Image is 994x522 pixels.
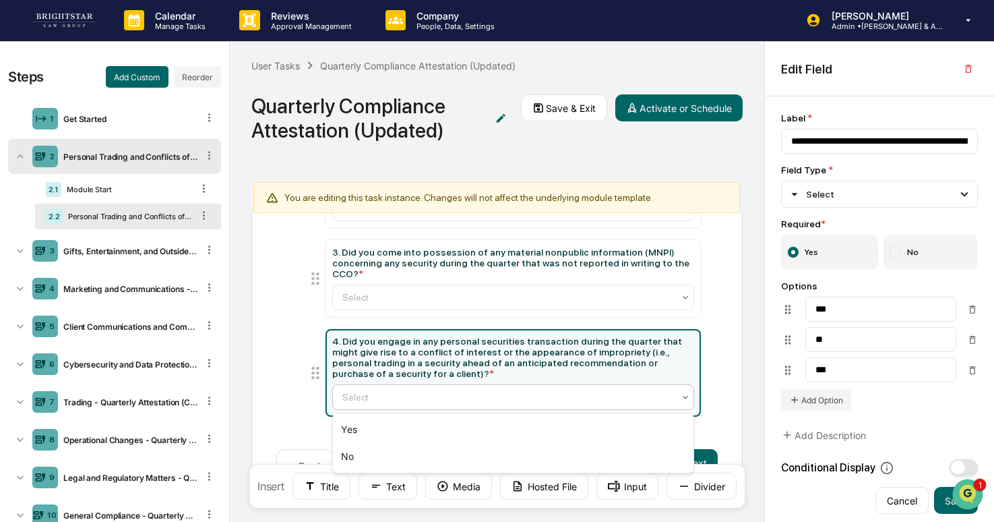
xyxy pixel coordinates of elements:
div: Personal Trading and Conflicts of Interest - Quarterly Attestation [63,212,192,221]
div: 3. Did you come into possession of any material nonpublic information (MNPI) concerning any secur... [332,247,693,279]
button: Text [359,473,417,500]
div: 🗄️ [98,277,108,288]
p: Calendar [144,10,212,22]
img: logo [32,13,97,27]
div: Operational Changes - Quarterly Attestation (Copy) [58,435,197,445]
div: Options [781,281,978,291]
span: [DATE] [119,220,147,231]
a: 🗄️Attestations [92,270,173,295]
div: No [333,443,693,470]
div: Yes [333,416,693,443]
div: General Compliance - Quarterly Attestation (Copy) [58,511,197,521]
span: • [112,183,117,194]
label: No [883,235,979,270]
span: • [112,220,117,231]
div: 6 [49,359,55,369]
img: Cece Ferraez [13,207,35,229]
div: Trading - Quarterly Attestation (Copy) [58,397,197,407]
button: Add Custom [106,66,168,88]
div: 🔎 [13,303,24,314]
div: Insert [249,464,745,509]
p: Admin • [PERSON_NAME] & Associates [821,22,946,31]
button: Add Description [781,422,866,448]
div: 5 [49,322,55,331]
div: Module Start [61,185,192,194]
button: See all [209,147,245,163]
button: Activate or Schedule [615,94,743,121]
div: Past conversations [13,150,90,161]
h2: Edit Field [781,62,832,76]
div: Client Communications and Complaints - Quarterly Attestation (Copy) [58,322,197,332]
img: Jack Rasmussen [13,171,35,192]
div: User Tasks [251,60,300,71]
p: People, Data, Settings [406,22,501,31]
img: Additional Document Icon [494,112,507,125]
button: Reorder [174,66,221,88]
div: Select [787,187,834,202]
p: ← Back [288,461,323,473]
div: Cybersecurity and Data Protection - Quarterly Attestation (Copy) [58,359,197,370]
p: Reviews [260,10,359,22]
p: [PERSON_NAME] [821,10,946,22]
iframe: Open customer support [951,477,987,514]
div: Marketing and Communications - Quarterly Attestation (Copy) [58,284,197,294]
a: 🔎Data Lookup [8,296,90,320]
p: Manage Tasks [144,22,212,31]
span: Pylon [134,335,163,345]
div: 2 [50,152,55,161]
div: 10 [47,511,57,520]
p: Company [406,10,501,22]
div: 2.2 [46,209,63,224]
div: Quarterly Compliance Attestation (Updated) [320,60,516,71]
div: Label [781,113,978,123]
div: Field Type [781,165,978,175]
div: 4. Did you engage in any personal securities transaction during the quarter that might give rise ... [332,336,693,379]
div: 4 [49,284,55,293]
span: Data Lookup [27,301,85,315]
button: Start new chat [229,107,245,123]
button: Save [934,487,978,514]
div: 7 [49,397,55,407]
img: 1746055101610-c473b297-6a78-478c-a979-82029cc54cd1 [27,184,38,195]
button: Save & Exit [521,94,607,121]
div: 9 [49,473,55,482]
div: Gifts, Entertainment, and Outside Business Activities - Quarterly Attestation (Copy) [58,246,197,256]
p: Approval Management [260,22,359,31]
button: Input [596,473,658,500]
div: Required [781,219,978,229]
button: Add Option [781,389,851,411]
p: How can we help? [13,28,245,50]
button: Media [425,473,492,500]
span: Attestations [111,276,167,289]
button: Next [675,449,718,476]
div: Conditional Display [781,461,894,475]
div: 4. Did you engage in any personal securities transaction during the quarter that might give rise ... [325,329,700,417]
div: 3. Did you come into possession of any material nonpublic information (MNPI) concerning any secur... [325,240,700,317]
div: 2.1 [46,182,61,197]
button: Cancel [875,487,929,514]
button: Divider [666,473,737,500]
span: Preclearance [27,276,87,289]
span: [PERSON_NAME] [42,220,109,231]
button: Hosted File [500,473,588,500]
div: We're available if you need us! [61,117,185,127]
div: Personal Trading and Conflicts of Interest - Quarterly Attestation (Copy) [58,152,197,162]
span: 11:53 AM [119,183,158,194]
div: Start new chat [61,103,221,117]
div: 3 [49,246,55,256]
a: 🖐️Preclearance [8,270,92,295]
span: [PERSON_NAME] [42,183,109,194]
div: Legal and Regulatory Matters - Quarterly Attestation (Copy) [58,473,197,483]
div: 8 [49,435,55,444]
label: Yes [781,235,878,270]
img: 8933085812038_c878075ebb4cc5468115_72.jpg [28,103,53,127]
div: 🖐️ [13,277,24,288]
div: You are editing this task instance. Changes will not affect the underlying module template. [254,182,740,213]
a: Powered byPylon [95,334,163,345]
div: 1 [50,114,54,123]
button: Title [292,473,350,500]
div: Get Started [58,114,197,124]
div: Steps [8,69,44,85]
